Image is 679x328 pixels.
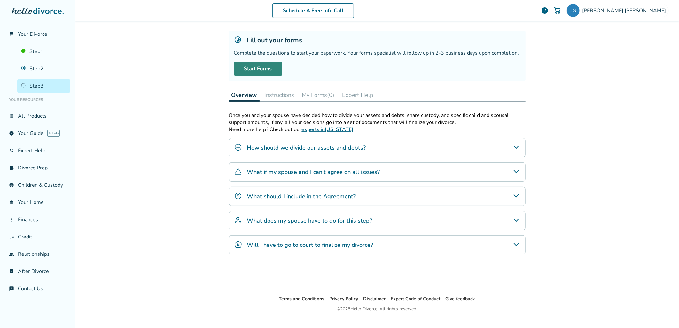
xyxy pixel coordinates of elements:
a: Terms and Conditions [279,296,324,302]
li: Disclaimer [363,295,386,303]
span: [PERSON_NAME] [PERSON_NAME] [582,7,668,14]
button: Instructions [262,89,297,101]
button: Overview [229,89,260,102]
h4: What if my spouse and I can't agree on all issues? [247,168,380,176]
span: view_list [9,113,14,119]
a: help [541,7,549,14]
h4: What should I include in the Agreement? [247,192,356,200]
a: Privacy Policy [330,296,358,302]
a: chat_infoContact Us [5,281,70,296]
a: account_childChildren & Custody [5,178,70,192]
p: Need more help? Check out our . [229,126,526,133]
div: Will I have to go to court to finalize my divorce? [229,235,526,254]
img: jgosnell@forwardair.com [567,4,580,17]
div: Complete the questions to start your paperwork. Your forms specialist will follow up in 2-3 busin... [234,50,520,57]
span: flag_2 [9,32,14,37]
span: phone_in_talk [9,148,14,153]
span: account_child [9,183,14,188]
a: Step3 [17,79,70,93]
div: Once you and your spouse have decided how to divide your assets and debts, share custody, and spe... [229,112,526,126]
img: Will I have to go to court to finalize my divorce? [234,241,242,248]
button: My Forms(0) [300,89,337,101]
span: list_alt_check [9,165,14,170]
a: Step1 [17,44,70,59]
div: © 2025 Hello Divorce. All rights reserved. [337,305,418,313]
div: How should we divide our assets and debts? [229,138,526,157]
span: AI beta [47,130,60,137]
li: Give feedback [446,295,475,303]
a: finance_modeCredit [5,230,70,244]
a: flag_2Your Divorce [5,27,70,42]
div: What does my spouse have to do for this step? [229,211,526,230]
li: Your Resources [5,93,70,106]
span: garage_home [9,200,14,205]
a: Schedule A Free Info Call [272,3,354,18]
img: How should we divide our assets and debts? [234,144,242,151]
a: garage_homeYour Home [5,195,70,210]
iframe: Chat Widget [647,297,679,328]
h4: What does my spouse have to do for this step? [247,216,372,225]
a: experts in[US_STATE] [302,126,354,133]
span: attach_money [9,217,14,222]
span: group [9,252,14,257]
span: bookmark_check [9,269,14,274]
a: Expert Code of Conduct [391,296,441,302]
a: bookmark_checkAfter Divorce [5,264,70,279]
img: What does my spouse have to do for this step? [234,216,242,224]
a: groupRelationships [5,247,70,262]
a: phone_in_talkExpert Help [5,143,70,158]
a: Step2 [17,61,70,76]
a: Start Forms [234,62,282,76]
div: What should I include in the Agreement? [229,187,526,206]
button: Expert Help [340,89,376,101]
h4: How should we divide our assets and debts? [247,144,366,152]
a: attach_moneyFinances [5,212,70,227]
h5: Fill out your forms [247,36,302,44]
span: finance_mode [9,234,14,239]
div: What if my spouse and I can't agree on all issues? [229,162,526,182]
span: explore [9,131,14,136]
h4: Will I have to go to court to finalize my divorce? [247,241,373,249]
img: What if my spouse and I can't agree on all issues? [234,168,242,176]
a: exploreYour GuideAI beta [5,126,70,141]
a: list_alt_checkDivorce Prep [5,160,70,175]
span: chat_info [9,286,14,291]
span: Your Divorce [18,31,47,38]
img: What should I include in the Agreement? [234,192,242,200]
a: view_listAll Products [5,109,70,123]
img: Cart [554,7,561,14]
